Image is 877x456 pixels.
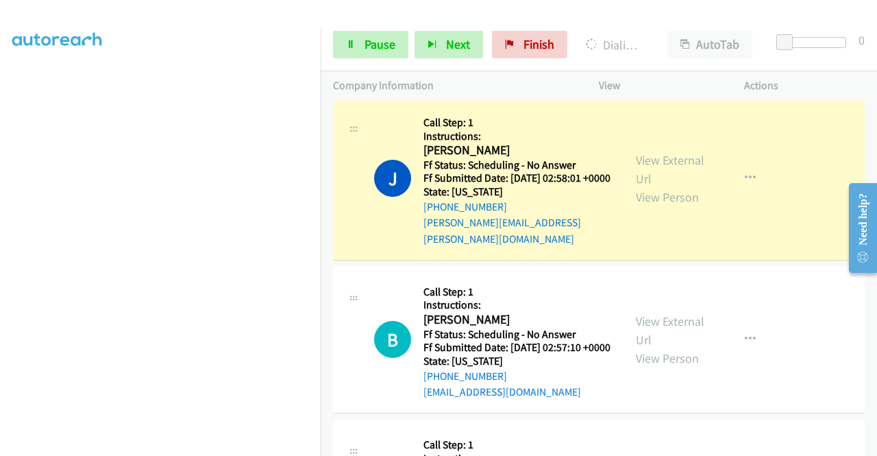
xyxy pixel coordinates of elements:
[374,160,411,197] h1: J
[423,285,610,299] h5: Call Step: 1
[423,171,611,185] h5: Ff Submitted Date: [DATE] 02:58:01 +0000
[423,130,611,143] h5: Instructions:
[636,313,704,348] a: View External Url
[859,31,865,49] div: 0
[423,312,606,328] h2: [PERSON_NAME]
[636,152,704,187] a: View External Url
[599,77,719,94] p: View
[423,328,610,341] h5: Ff Status: Scheduling - No Answer
[783,37,846,48] div: Delay between calls (in seconds)
[492,31,567,58] a: Finish
[423,216,581,245] a: [PERSON_NAME][EMAIL_ADDRESS][PERSON_NAME][DOMAIN_NAME]
[423,200,507,213] a: [PHONE_NUMBER]
[333,77,574,94] p: Company Information
[423,298,610,312] h5: Instructions:
[744,77,865,94] p: Actions
[667,31,752,58] button: AutoTab
[586,36,643,54] p: Dialing [PERSON_NAME]
[333,31,408,58] a: Pause
[374,321,411,358] div: The call is yet to be attempted
[636,350,699,366] a: View Person
[423,158,611,172] h5: Ff Status: Scheduling - No Answer
[423,355,610,368] h5: State: [US_STATE]
[423,143,606,158] h2: [PERSON_NAME]
[374,321,411,358] h1: B
[423,341,610,355] h5: Ff Submitted Date: [DATE] 02:57:10 +0000
[523,36,554,52] span: Finish
[423,385,581,398] a: [EMAIL_ADDRESS][DOMAIN_NAME]
[415,31,483,58] button: Next
[423,116,611,130] h5: Call Step: 1
[423,438,610,452] h5: Call Step: 1
[423,370,507,383] a: [PHONE_NUMBER]
[446,36,470,52] span: Next
[838,173,877,283] iframe: Resource Center
[423,185,611,199] h5: State: [US_STATE]
[365,36,395,52] span: Pause
[636,189,699,205] a: View Person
